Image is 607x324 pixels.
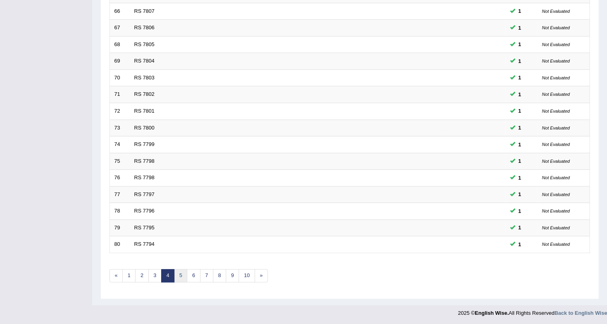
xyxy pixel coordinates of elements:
[134,208,155,214] a: RS 7796
[110,36,130,53] td: 68
[475,310,508,316] strong: English Wise.
[110,136,130,153] td: 74
[110,186,130,203] td: 77
[542,126,570,130] small: Not Evaluated
[542,59,570,63] small: Not Evaluated
[110,20,130,36] td: 67
[187,269,200,282] a: 6
[542,159,570,164] small: Not Evaluated
[134,108,155,114] a: RS 7801
[174,269,187,282] a: 5
[542,75,570,80] small: Not Evaluated
[542,9,570,14] small: Not Evaluated
[515,223,524,232] span: You cannot take this question anymore
[542,142,570,147] small: Not Evaluated
[515,240,524,249] span: You cannot take this question anymore
[542,225,570,230] small: Not Evaluated
[515,24,524,32] span: You cannot take this question anymore
[110,53,130,70] td: 69
[542,92,570,97] small: Not Evaluated
[515,40,524,49] span: You cannot take this question anymore
[148,269,162,282] a: 3
[134,91,155,97] a: RS 7802
[515,157,524,165] span: You cannot take this question anymore
[110,236,130,253] td: 80
[134,8,155,14] a: RS 7807
[200,269,213,282] a: 7
[515,140,524,149] span: You cannot take this question anymore
[542,42,570,47] small: Not Evaluated
[542,192,570,197] small: Not Evaluated
[134,158,155,164] a: RS 7798
[109,269,123,282] a: «
[515,90,524,99] span: You cannot take this question anymore
[110,153,130,170] td: 75
[134,225,155,231] a: RS 7795
[515,190,524,198] span: You cannot take this question anymore
[542,209,570,213] small: Not Evaluated
[515,124,524,132] span: You cannot take this question anymore
[515,7,524,15] span: You cannot take this question anymore
[110,103,130,119] td: 72
[134,241,155,247] a: RS 7794
[515,57,524,65] span: You cannot take this question anymore
[458,305,607,317] div: 2025 © All Rights Reserved
[110,203,130,220] td: 78
[134,58,155,64] a: RS 7804
[542,175,570,180] small: Not Evaluated
[122,269,136,282] a: 1
[134,191,155,197] a: RS 7797
[134,174,155,180] a: RS 7798
[134,141,155,147] a: RS 7799
[226,269,239,282] a: 9
[255,269,268,282] a: »
[134,125,155,131] a: RS 7800
[134,75,155,81] a: RS 7803
[542,109,570,113] small: Not Evaluated
[110,119,130,136] td: 73
[239,269,255,282] a: 10
[515,73,524,82] span: You cannot take this question anymore
[134,24,155,30] a: RS 7806
[110,69,130,86] td: 70
[110,219,130,236] td: 79
[542,242,570,247] small: Not Evaluated
[134,41,155,47] a: RS 7805
[515,107,524,115] span: You cannot take this question anymore
[110,170,130,186] td: 76
[515,207,524,215] span: You cannot take this question anymore
[542,25,570,30] small: Not Evaluated
[213,269,226,282] a: 8
[554,310,607,316] a: Back to English Wise
[161,269,174,282] a: 4
[110,3,130,20] td: 66
[110,86,130,103] td: 71
[515,174,524,182] span: You cannot take this question anymore
[135,269,148,282] a: 2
